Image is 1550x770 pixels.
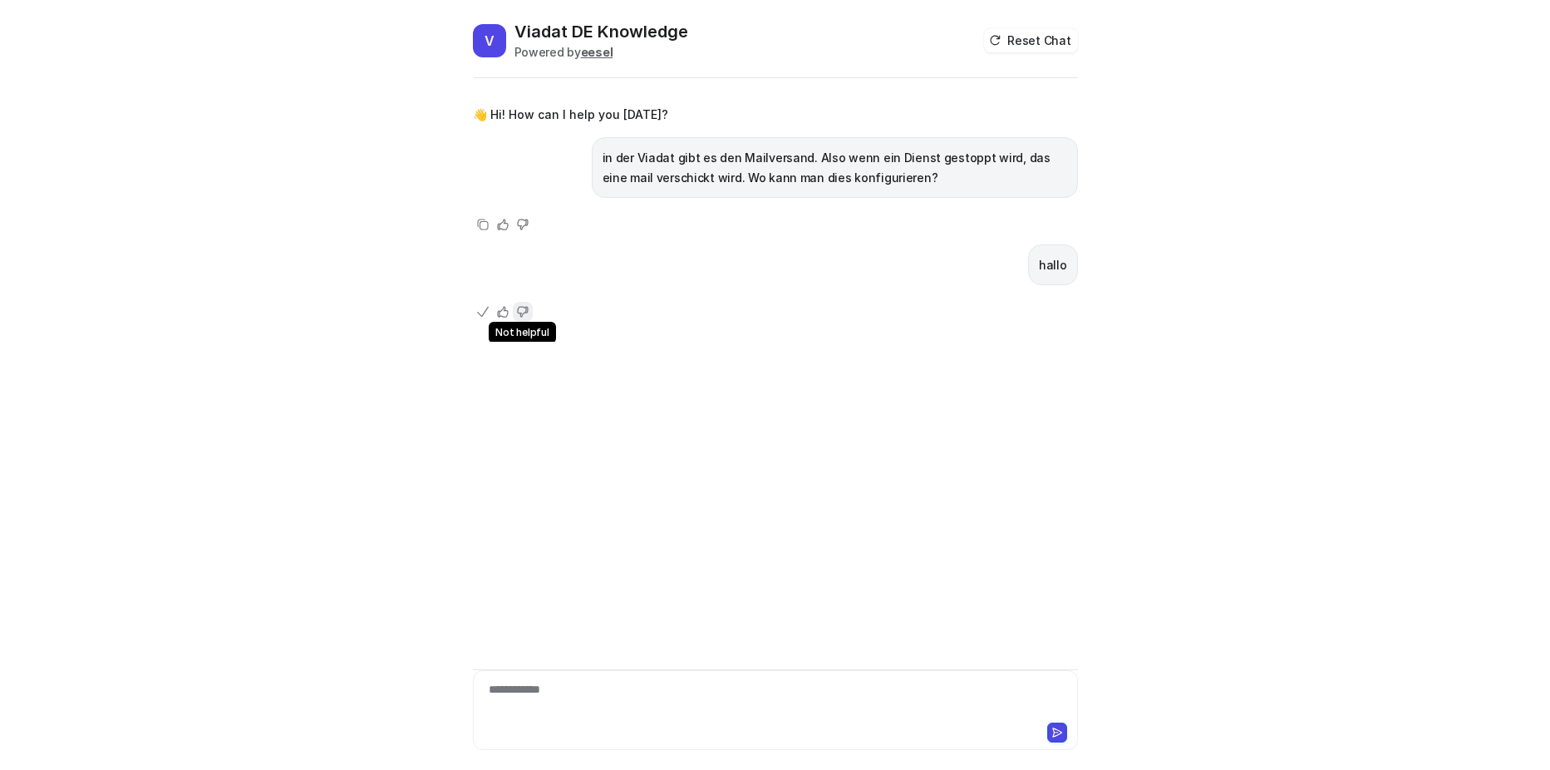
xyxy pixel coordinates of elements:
span: Not helpful [489,322,555,343]
b: eesel [581,45,613,59]
p: 👋 Hi! How can I help you [DATE]? [473,105,668,125]
p: hallo [1039,255,1067,275]
span: V [473,24,506,57]
div: Powered by [514,43,688,61]
p: in der Viadat gibt es den Mailversand. Also wenn ein Dienst gestoppt wird, das eine mail verschic... [603,148,1067,188]
h2: Viadat DE Knowledge [514,20,688,43]
button: Reset Chat [984,28,1077,52]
